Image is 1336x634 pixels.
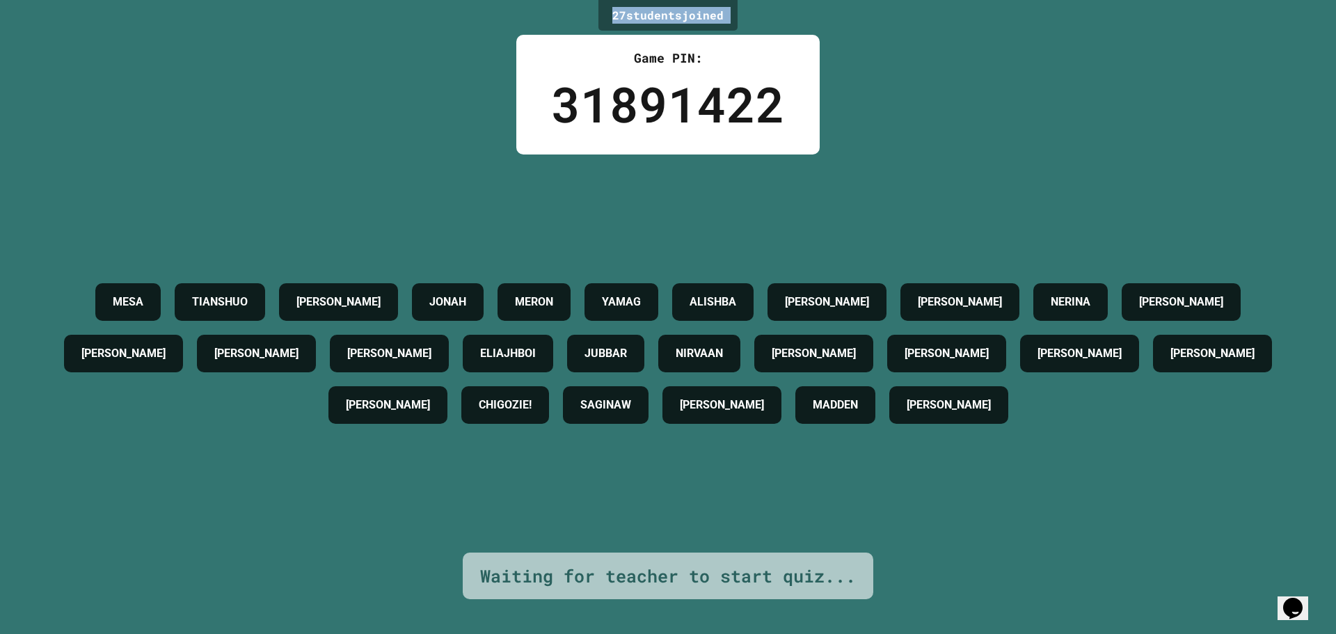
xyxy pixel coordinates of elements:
[918,294,1002,310] h4: [PERSON_NAME]
[346,397,430,413] h4: [PERSON_NAME]
[1051,294,1090,310] h4: NERINA
[676,345,723,362] h4: NIRVAAN
[551,49,785,68] div: Game PIN:
[515,294,553,310] h4: MERON
[772,345,856,362] h4: [PERSON_NAME]
[1037,345,1122,362] h4: [PERSON_NAME]
[602,294,641,310] h4: YAMAG
[81,345,166,362] h4: [PERSON_NAME]
[905,345,989,362] h4: [PERSON_NAME]
[479,397,532,413] h4: CHIGOZIE!
[1139,294,1223,310] h4: [PERSON_NAME]
[551,68,785,141] div: 31891422
[785,294,869,310] h4: [PERSON_NAME]
[296,294,381,310] h4: [PERSON_NAME]
[584,345,627,362] h4: JUBBAR
[429,294,466,310] h4: JONAH
[580,397,631,413] h4: SAGINAW
[813,397,858,413] h4: MADDEN
[347,345,431,362] h4: [PERSON_NAME]
[192,294,248,310] h4: TIANSHUO
[480,345,536,362] h4: ELIAJHBOI
[480,563,856,589] div: Waiting for teacher to start quiz...
[214,345,299,362] h4: [PERSON_NAME]
[690,294,736,310] h4: ALISHBA
[1170,345,1255,362] h4: [PERSON_NAME]
[907,397,991,413] h4: [PERSON_NAME]
[1278,578,1322,620] iframe: chat widget
[113,294,143,310] h4: MESA
[680,397,764,413] h4: [PERSON_NAME]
